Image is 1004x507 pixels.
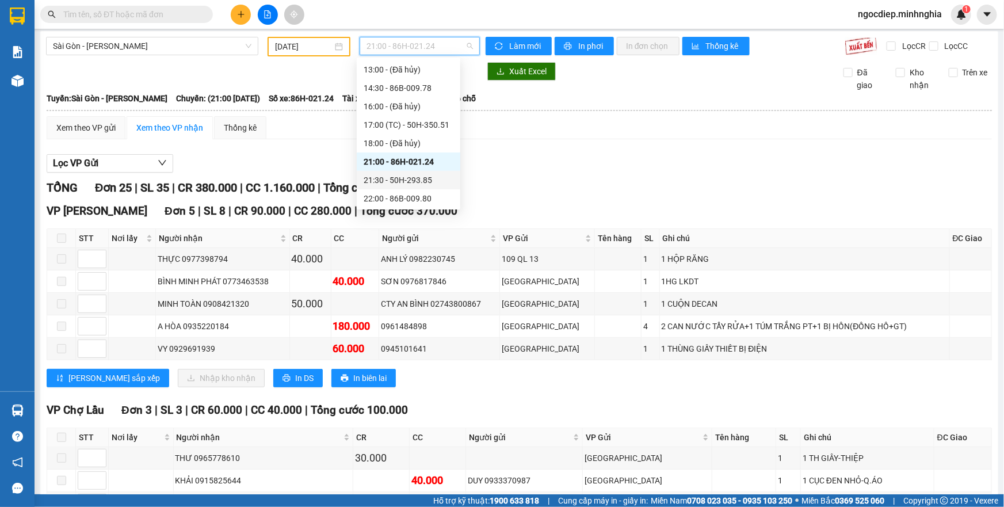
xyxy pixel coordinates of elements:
span: sync [495,42,505,51]
span: CC 280.000 [294,204,352,218]
div: 40.000 [292,251,329,267]
span: VP [PERSON_NAME] [47,204,147,218]
span: Người nhận [177,431,341,444]
div: 2 CAN NƯỚC TẨY RỬA+1 TÚM TRẮNG PT+1 BỊ HỒN(ĐỒNG HỒ+GT) [662,320,948,333]
span: In DS [295,372,314,384]
div: 1 [643,342,657,355]
button: downloadXuất Excel [487,62,556,81]
div: Thống kê [224,121,257,134]
span: VP Chợ Lầu [47,403,104,417]
div: Xem theo VP nhận [136,121,203,134]
span: SL 8 [204,204,226,218]
div: 30.000 [355,450,407,466]
span: | [135,181,138,195]
th: ĐC Giao [950,229,992,248]
div: 40.000 [333,273,377,289]
td: Sài Gòn [583,470,712,492]
span: Đã giao [853,66,887,92]
span: caret-down [982,9,992,20]
span: Lọc VP Gửi [53,156,98,170]
span: Tổng cước 1.540.000 [323,181,432,195]
span: message [12,483,23,494]
span: Tổng cước 100.000 [311,403,408,417]
span: Nơi lấy [112,431,162,444]
span: In phơi [578,40,605,52]
div: 1 [643,298,657,310]
th: Ghi chú [801,428,934,447]
span: VP Gửi [586,431,700,444]
th: ĐC Giao [934,428,992,447]
div: VY 0929691939 [158,342,287,355]
span: Đơn 3 [121,403,152,417]
span: Hỗ trợ kỹ thuật: [433,494,539,507]
div: MINH TOÀN 0908421320 [158,298,287,310]
div: 1 [643,275,657,288]
img: icon-new-feature [956,9,967,20]
div: SƠN 0976817846 [381,275,498,288]
span: | [245,403,248,417]
div: 16:00 - (Đã hủy) [364,100,453,113]
div: A HÒA 0935220184 [158,320,287,333]
span: copyright [940,497,948,505]
span: | [198,204,201,218]
span: Trên xe [958,66,992,79]
span: sort-ascending [56,374,64,383]
button: downloadNhập kho nhận [178,369,265,387]
span: VP Gửi [503,232,583,245]
span: printer [341,374,349,383]
div: DUY 0933370987 [468,474,581,487]
span: CC 1.160.000 [246,181,315,195]
td: Sài Gòn [500,270,595,293]
button: In đơn chọn [617,37,679,55]
span: Người gửi [469,431,571,444]
button: syncLàm mới [486,37,552,55]
div: 40.000 [411,472,464,489]
span: SL 3 [161,403,182,417]
span: Miền Nam [651,494,792,507]
span: | [185,403,188,417]
span: Tài xế: [342,92,367,105]
div: CTY AN BÌNH 02743800867 [381,298,498,310]
button: plus [231,5,251,25]
div: 1 THÙNG GIẤY THIẾT BỊ ĐIỆN [662,342,948,355]
button: bar-chartThống kê [682,37,750,55]
span: Nơi lấy [112,232,144,245]
strong: 0708 023 035 - 0935 103 250 [687,496,792,505]
span: | [548,494,549,507]
span: | [305,403,308,417]
span: search [48,10,56,18]
button: printerIn biên lai [331,369,396,387]
span: TỔNG [47,181,78,195]
span: question-circle [12,431,23,442]
div: 1 CỤC ĐEN NHỎ-Q.ÁO [803,474,932,487]
div: 21:30 - 50H-293.85 [364,174,453,186]
span: Đơn 5 [165,204,195,218]
span: | [228,204,231,218]
td: Sài Gòn [500,293,595,315]
button: Lọc VP Gửi [47,154,173,173]
span: down [158,158,167,167]
td: 109 QL 13 [500,248,595,270]
div: 18:00 - (Đã hủy) [364,137,453,150]
span: 21:00 - 86H-021.24 [367,37,473,55]
div: 180.000 [333,318,377,334]
div: [GEOGRAPHIC_DATA] [502,275,593,288]
div: 21:00 - 86H-021.24 [364,155,453,168]
th: CR [290,229,331,248]
span: Số xe: 86H-021.24 [269,92,334,105]
div: Xem theo VP gửi [56,121,116,134]
img: solution-icon [12,46,24,58]
span: Người nhận [159,232,277,245]
input: Tìm tên, số ĐT hoặc mã đơn [63,8,199,21]
div: 14:30 - 86B-009.78 [364,82,453,94]
div: 1 CUỘN DECAN [662,298,948,310]
div: 0945101641 [381,342,498,355]
div: 1 TH GIÂY-THIỆP [803,452,932,464]
span: Thống kê [706,40,740,52]
span: | [172,181,175,195]
td: Sài Gòn [500,338,595,360]
strong: 1900 633 818 [490,496,539,505]
span: aim [290,10,298,18]
img: logo-vxr [10,7,25,25]
span: Lọc CR [898,40,927,52]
